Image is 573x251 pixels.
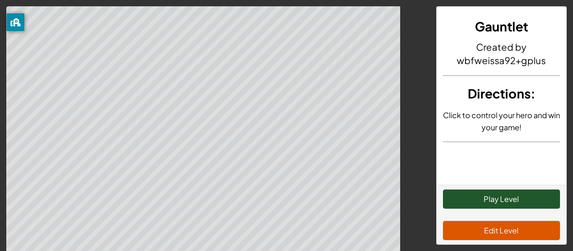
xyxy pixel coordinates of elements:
[468,85,531,101] span: Directions
[443,109,560,133] p: Click to control your hero and win your game!
[443,40,560,67] h4: Created by wbfweissa92+gplus
[443,17,560,36] h3: Gauntlet
[443,84,560,103] h3: :
[443,189,560,209] button: Play Level
[443,221,560,240] button: Edit Level
[7,13,24,31] button: privacy banner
